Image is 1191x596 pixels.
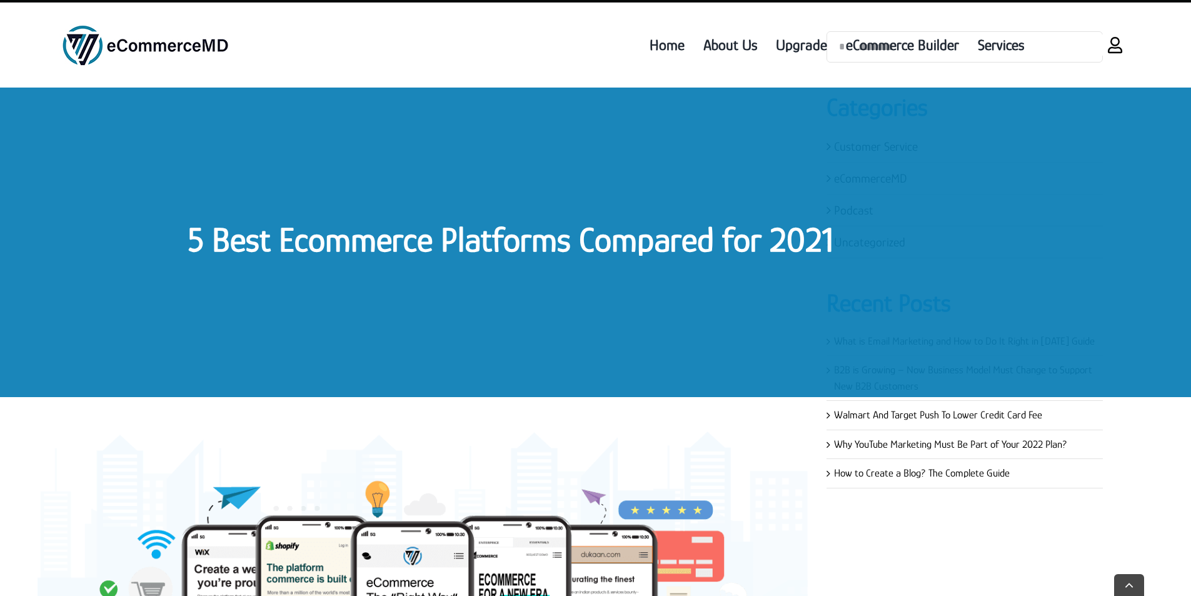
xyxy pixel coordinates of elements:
[650,34,685,56] span: Home
[834,467,1010,479] a: How to Create a Blog? The Complete Guide
[776,34,827,56] span: Upgrade
[766,15,837,75] a: Upgrade
[703,34,757,56] span: About Us
[978,34,1024,56] span: Services
[834,409,1042,421] a: Walmart And Target Push To Lower Credit Card Fee
[59,24,231,38] a: ecommercemd logo
[1098,29,1132,62] a: Link to https://www.ecommercemd.com/login
[837,15,968,75] a: eCommerce Builder
[640,15,694,75] a: Home
[968,15,1033,75] a: Services
[834,438,1067,450] a: Why YouTube Marketing Must Be Part of Your 2022 Plan?
[694,15,766,75] a: About Us
[188,220,833,259] a: 5 Best Ecommerce Platforms Compared for 2021
[283,15,1033,75] nav: Menu
[59,24,231,66] img: ecommercemd logo
[846,34,959,56] span: eCommerce Builder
